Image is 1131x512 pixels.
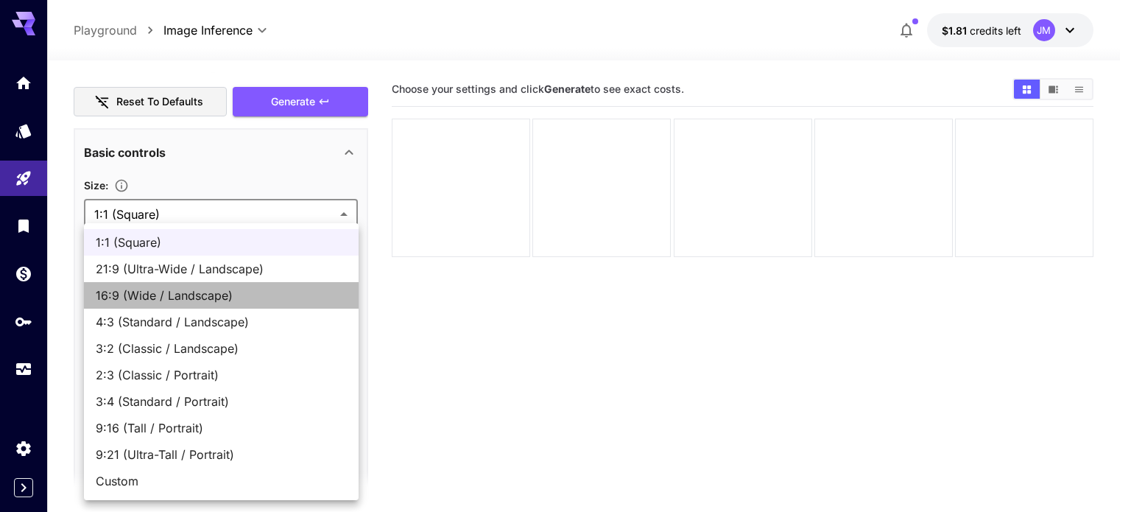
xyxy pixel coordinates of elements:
[96,366,347,384] span: 2:3 (Classic / Portrait)
[96,287,347,304] span: 16:9 (Wide / Landscape)
[96,260,347,278] span: 21:9 (Ultra-Wide / Landscape)
[96,472,347,490] span: Custom
[96,313,347,331] span: 4:3 (Standard / Landscape)
[96,234,347,251] span: 1:1 (Square)
[96,340,347,357] span: 3:2 (Classic / Landscape)
[96,419,347,437] span: 9:16 (Tall / Portrait)
[96,446,347,463] span: 9:21 (Ultra-Tall / Portrait)
[96,393,347,410] span: 3:4 (Standard / Portrait)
